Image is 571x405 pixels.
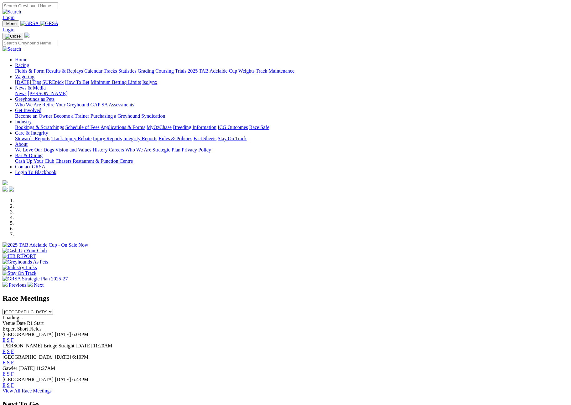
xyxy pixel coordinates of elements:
span: [DATE] [55,332,71,337]
a: E [3,382,6,388]
a: Fact Sheets [194,136,216,141]
span: 6:43PM [72,377,89,382]
span: [DATE] [75,343,92,348]
img: logo-grsa-white.png [3,180,8,185]
a: Login To Blackbook [15,170,56,175]
a: SUREpick [42,79,64,85]
a: Login [3,15,14,20]
span: 11:27AM [36,366,55,371]
a: Results & Replays [46,68,83,74]
span: Previous [9,282,26,288]
a: Track Maintenance [256,68,294,74]
img: Stay On Track [3,270,36,276]
a: Bookings & Scratchings [15,125,64,130]
span: Venue [3,320,15,326]
div: News & Media [15,91,568,96]
a: Purchasing a Greyhound [91,113,140,119]
a: Coursing [155,68,174,74]
a: Grading [138,68,154,74]
a: Get Involved [15,108,41,113]
a: S [7,360,10,365]
a: Racing [15,63,29,68]
a: S [7,337,10,343]
input: Search [3,40,58,46]
a: About [15,141,28,147]
span: Date [16,320,26,326]
a: Strategic Plan [153,147,180,152]
a: News & Media [15,85,46,90]
div: Care & Integrity [15,136,568,141]
a: Tracks [104,68,117,74]
img: GRSA [40,21,59,26]
a: Statistics [118,68,137,74]
a: S [7,349,10,354]
button: Toggle navigation [3,20,19,27]
a: F [11,371,14,377]
img: twitter.svg [9,187,14,192]
img: chevron-right-pager-white.svg [28,282,33,287]
a: Injury Reports [93,136,122,141]
a: E [3,337,6,343]
a: Rules & Policies [158,136,192,141]
span: [GEOGRAPHIC_DATA] [3,354,54,360]
a: Cash Up Your Club [15,158,54,164]
a: F [11,349,14,354]
span: [GEOGRAPHIC_DATA] [3,377,54,382]
span: Short [17,326,28,331]
span: [GEOGRAPHIC_DATA] [3,332,54,337]
div: Wagering [15,79,568,85]
a: Care & Integrity [15,130,48,136]
a: Syndication [141,113,165,119]
a: E [3,360,6,365]
a: F [11,360,14,365]
a: 2025 TAB Adelaide Cup [188,68,237,74]
img: GRSA [20,21,39,26]
a: History [92,147,107,152]
span: 6:03PM [72,332,89,337]
span: 6:10PM [72,354,89,360]
div: Get Involved [15,113,568,119]
a: Stewards Reports [15,136,50,141]
a: Become an Owner [15,113,52,119]
a: How To Bet [65,79,90,85]
a: Chasers Restaurant & Function Centre [55,158,133,164]
a: Privacy Policy [182,147,211,152]
a: Trials [175,68,186,74]
a: News [15,91,26,96]
a: Applications & Forms [101,125,145,130]
div: About [15,147,568,153]
a: [DATE] Tips [15,79,41,85]
h2: Race Meetings [3,294,568,303]
a: Greyhounds as Pets [15,96,55,102]
a: Retire Your Greyhound [42,102,89,107]
a: Next [28,282,44,288]
a: Weights [238,68,255,74]
span: Gawler [3,366,17,371]
span: [PERSON_NAME] Bridge Straight [3,343,74,348]
img: Search [3,46,21,52]
span: [DATE] [55,377,71,382]
img: logo-grsa-white.png [24,33,29,38]
a: Contact GRSA [15,164,45,169]
a: Vision and Values [55,147,91,152]
a: Who We Are [15,102,41,107]
a: Isolynx [142,79,157,85]
img: chevron-left-pager-white.svg [3,282,8,287]
a: Calendar [84,68,102,74]
input: Search [3,3,58,9]
span: [DATE] [18,366,35,371]
img: Greyhounds As Pets [3,259,48,265]
a: Track Injury Rebate [51,136,91,141]
span: Next [34,282,44,288]
a: ICG Outcomes [218,125,248,130]
img: Search [3,9,21,15]
div: Industry [15,125,568,130]
a: E [3,371,6,377]
a: Stay On Track [218,136,247,141]
span: Menu [6,21,17,26]
img: IER REPORT [3,254,36,259]
button: Toggle navigation [3,33,23,40]
a: Industry [15,119,32,124]
span: [DATE] [55,354,71,360]
a: Breeding Information [173,125,216,130]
